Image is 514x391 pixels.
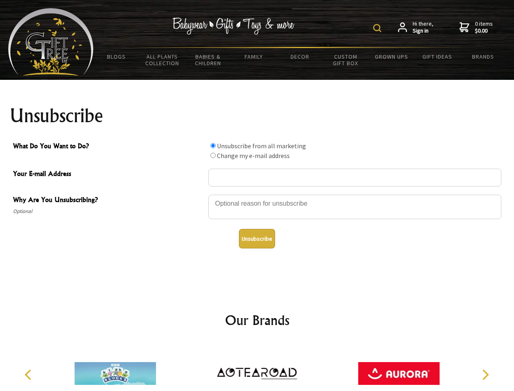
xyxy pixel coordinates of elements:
strong: Sign in [413,27,433,35]
span: What Do You Want to Do? [13,141,204,153]
h2: Our Brands [16,310,498,330]
h1: Unsubscribe [10,106,505,125]
a: Hi there,Sign in [398,20,433,35]
label: Change my e-mail address [217,152,290,160]
textarea: Why Are You Unsubscribing? [208,195,501,219]
span: Your E-mail Address [13,169,204,180]
a: Babies & Children [185,48,231,72]
span: Optional [13,206,204,216]
button: Unsubscribe [239,229,275,248]
strong: $0.00 [475,27,493,35]
input: What Do You Want to Do? [210,153,216,158]
a: Custom Gift Box [323,48,369,72]
span: Why Are You Unsubscribing? [13,195,204,206]
a: BLOGS [94,48,140,65]
img: Babywear - Gifts - Toys & more [173,18,295,35]
a: Brands [460,48,506,65]
input: Your E-mail Address [208,169,501,187]
input: What Do You Want to Do? [210,143,216,148]
span: Hi there, [413,20,433,35]
img: Babyware - Gifts - Toys and more... [8,8,94,76]
a: 0 items$0.00 [459,20,493,35]
a: Family [231,48,277,65]
a: Grown Ups [368,48,414,65]
span: 0 items [475,20,493,35]
img: product search [373,24,381,32]
button: Previous [20,366,38,384]
label: Unsubscribe from all marketing [217,142,306,150]
button: Next [476,366,494,384]
a: Gift Ideas [414,48,460,65]
a: Decor [277,48,323,65]
a: All Plants Collection [140,48,186,72]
